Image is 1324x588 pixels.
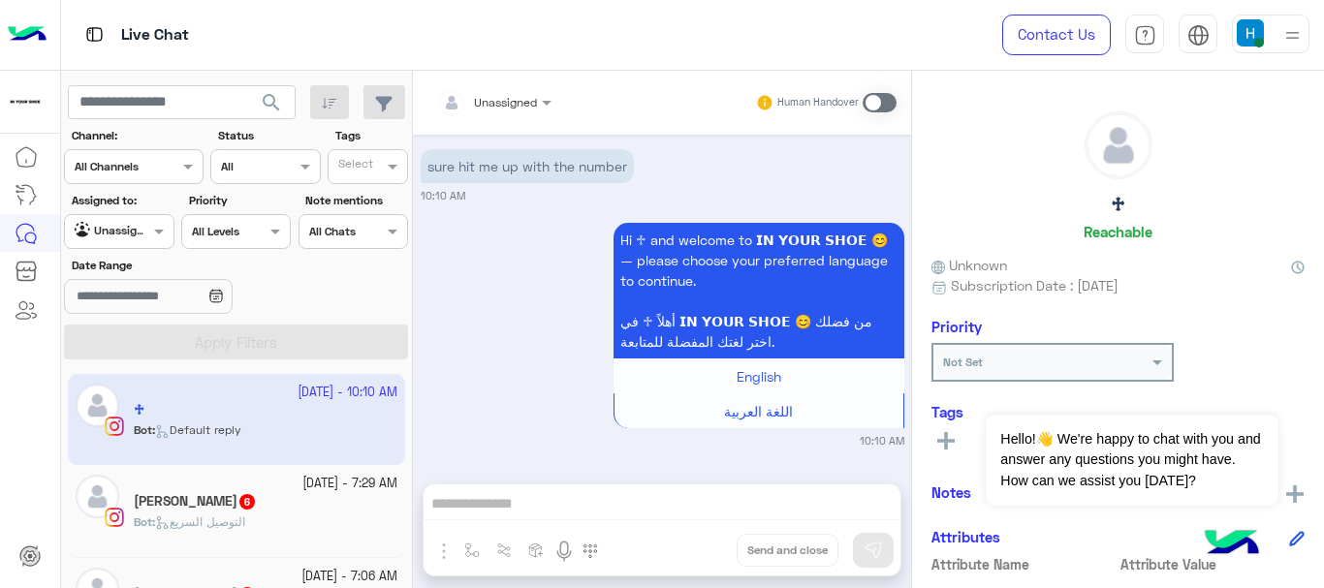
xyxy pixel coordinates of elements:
[931,318,982,335] h6: Priority
[421,188,465,203] small: 10:10 AM
[134,514,152,529] span: Bot
[76,475,119,518] img: defaultAdmin.png
[860,433,904,449] small: 10:10 AM
[8,84,43,119] img: 923305001092802
[1187,24,1210,46] img: tab
[72,257,289,274] label: Date Range
[943,355,983,369] b: Not Set
[64,325,408,359] button: Apply Filters
[931,528,1000,545] h6: Attributes
[1086,112,1151,178] img: defaultAdmin.png
[248,85,296,127] button: search
[335,127,406,144] label: Tags
[1198,511,1266,578] img: hulul-logo.png
[1002,15,1111,55] a: Contact Us
[218,127,318,144] label: Status
[931,483,971,501] h6: Notes
[335,155,373,177] div: Select
[134,514,155,529] b: :
[72,192,172,209] label: Assigned to:
[931,255,1007,275] span: Unknown
[155,514,245,529] span: التوصيل السريع
[134,493,257,510] h5: Mohanad Afifi
[931,403,1305,420] h6: Tags
[777,95,859,110] small: Human Handover
[305,192,405,209] label: Note mentions
[189,192,289,209] label: Priority
[1237,19,1264,46] img: userImage
[1120,554,1306,574] span: Attribute Value
[1286,485,1304,503] img: add
[1111,194,1125,216] h5: ♱
[1134,24,1156,46] img: tab
[951,275,1119,295] span: Subscription Date : [DATE]
[737,534,838,567] button: Send and close
[1125,15,1164,55] a: tab
[301,568,397,586] small: [DATE] - 7:06 AM
[474,95,537,109] span: Unassigned
[986,415,1277,506] span: Hello!👋 We're happy to chat with you and answer any questions you might have. How can we assist y...
[82,22,107,46] img: tab
[1084,223,1152,240] h6: Reachable
[931,554,1117,574] span: Attribute Name
[8,15,47,55] img: Logo
[105,508,124,527] img: Instagram
[421,149,634,183] p: 22/9/2025, 10:10 AM
[737,368,781,385] span: English
[724,403,793,419] span: اللغة العربية
[302,475,397,493] small: [DATE] - 7:29 AM
[72,127,202,144] label: Channel:
[239,494,255,510] span: 6
[1280,23,1305,47] img: profile
[260,91,283,114] span: search
[121,22,189,48] p: Live Chat
[614,223,904,358] p: 22/9/2025, 10:10 AM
